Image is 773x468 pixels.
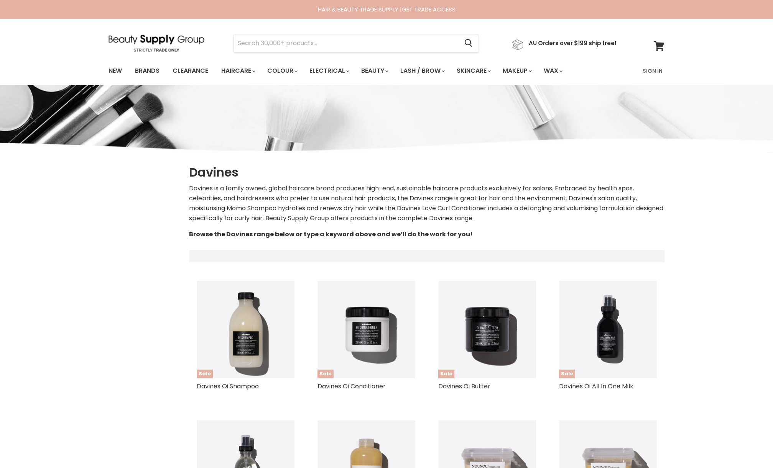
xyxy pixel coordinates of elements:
input: Search [234,34,458,52]
a: Davines Oi Shampoo Sale [197,281,294,378]
a: Makeup [497,63,536,79]
a: Clearance [167,63,214,79]
a: Davines Oi All In One Milk [559,382,633,391]
a: Brands [129,63,165,79]
a: Haircare [215,63,260,79]
a: Davines Oi Conditioner Sale [317,281,415,378]
ul: Main menu [103,60,604,82]
a: Davines Oi Shampoo [197,382,259,391]
form: Product [234,34,479,52]
a: Sign In [638,63,667,79]
a: GET TRADE ACCESS [402,5,456,13]
span: Sale [438,370,454,378]
span: Sale [317,370,334,378]
a: Beauty [355,63,393,79]
a: Davines Oi Conditioner [317,382,386,391]
strong: Browse the Davines range below or type a keyword above and we’ll do the work for you! [189,230,473,239]
a: Skincare [451,63,495,79]
a: Davines Oi Butter Sale [438,281,536,378]
span: Sale [559,370,575,378]
a: Wax [538,63,567,79]
a: Davines Oi All In One Milk Sale [559,281,657,378]
nav: Main [99,60,674,82]
div: HAIR & BEAUTY TRADE SUPPLY | [99,6,674,13]
button: Search [458,34,479,52]
h1: Davines [189,164,664,180]
span: Sale [197,370,213,378]
a: Davines Oi Butter [438,382,490,391]
a: Lash / Brow [395,63,449,79]
p: Davines is a family owned, global haircare brand produces high-end, sustainable haircare products... [189,183,664,223]
a: Electrical [304,63,354,79]
a: Colour [262,63,302,79]
a: New [103,63,128,79]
